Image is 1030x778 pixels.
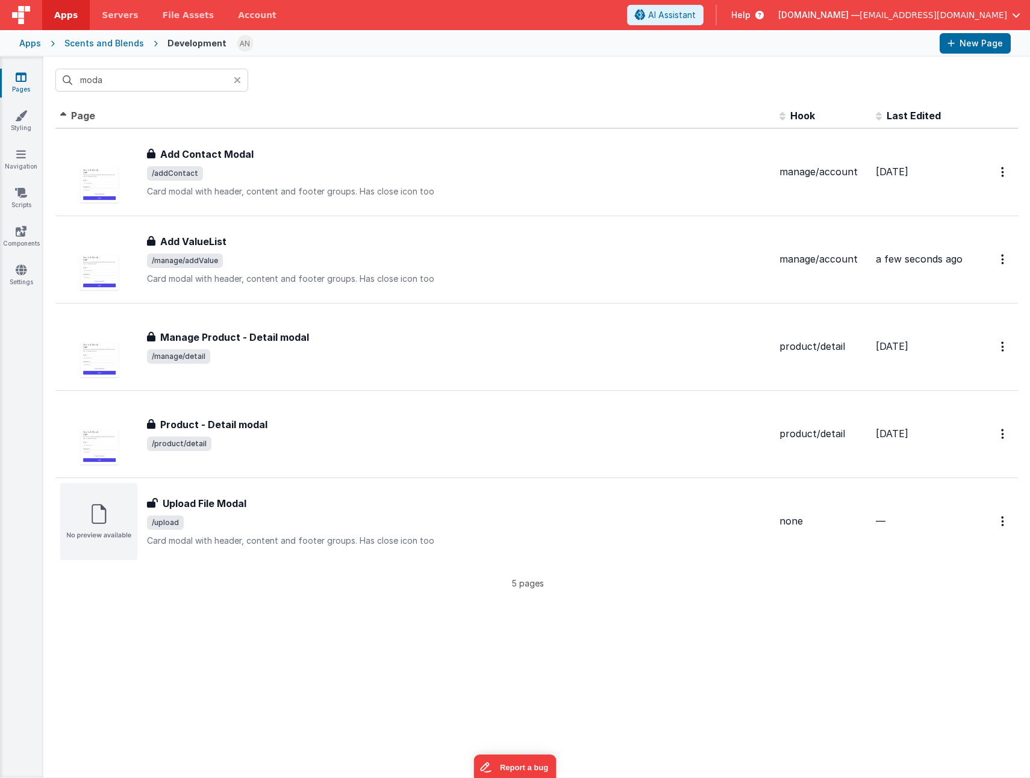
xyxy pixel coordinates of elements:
button: AI Assistant [627,5,704,25]
div: none [779,514,866,528]
h3: Upload File Modal [163,496,246,511]
span: [DATE] [876,428,908,440]
button: Options [994,422,1013,446]
span: /addContact [147,166,203,181]
span: Apps [54,9,78,21]
span: /upload [147,515,184,530]
div: Apps [19,37,41,49]
div: product/detail [779,427,866,441]
h3: Add ValueList [160,234,226,249]
div: manage/account [779,252,866,266]
span: Servers [102,9,138,21]
span: Hook [790,110,815,122]
div: manage/account [779,165,866,179]
span: File Assets [163,9,214,21]
div: Scents and Blends [64,37,144,49]
h3: Product - Detail modal [160,417,267,432]
p: Card modal with header, content and footer groups. Has close icon too [147,185,770,198]
span: /product/detail [147,437,211,451]
input: Search pages, id's ... [55,69,248,92]
h3: Manage Product - Detail modal [160,330,309,344]
div: product/detail [779,340,866,353]
button: Options [994,509,1013,534]
span: AI Assistant [648,9,696,21]
span: — [876,515,885,527]
button: Options [994,160,1013,184]
span: [DATE] [876,166,908,178]
div: Development [167,37,226,49]
img: 1ed2b4006576416bae4b007ab5b07290 [237,35,254,52]
button: [DOMAIN_NAME] — [EMAIL_ADDRESS][DOMAIN_NAME] [778,9,1020,21]
span: Last Edited [887,110,941,122]
span: Help [731,9,751,21]
p: Card modal with header, content and footer groups. Has close icon too [147,273,770,285]
button: Options [994,334,1013,359]
h3: Add Contact Modal [160,147,254,161]
button: New Page [940,33,1011,54]
span: [DATE] [876,340,908,352]
button: Options [994,247,1013,272]
span: a few seconds ago [876,253,963,265]
p: 5 pages [55,577,1000,590]
span: [DOMAIN_NAME] — [778,9,860,21]
span: /manage/detail [147,349,210,364]
p: Card modal with header, content and footer groups. Has close icon too [147,535,770,547]
span: /manage/addValue [147,254,223,268]
span: [EMAIL_ADDRESS][DOMAIN_NAME] [860,9,1007,21]
span: Page [71,110,95,122]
